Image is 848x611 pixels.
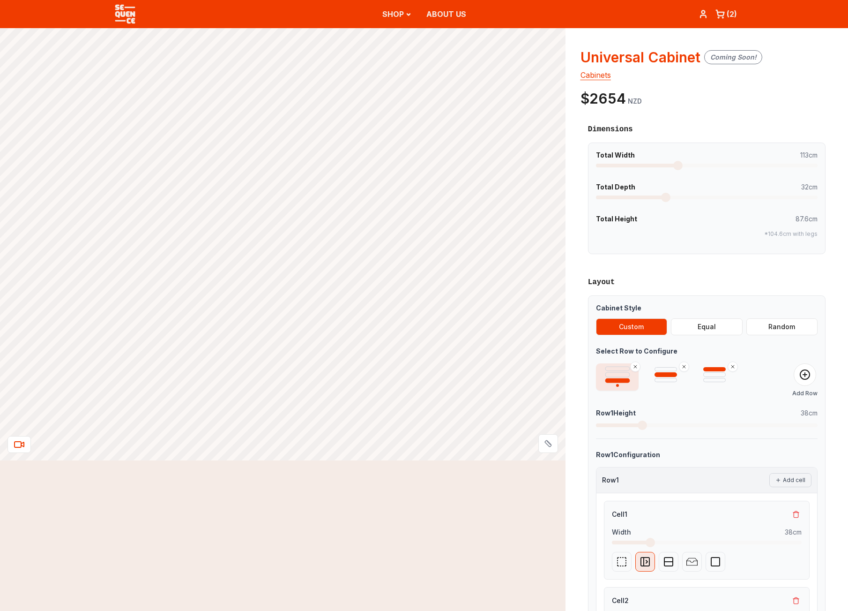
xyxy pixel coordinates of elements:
[596,182,635,192] strong: Total Depth
[596,214,637,224] strong: Total Height
[612,528,631,537] span: Width
[596,408,636,418] strong: Row 1 Height
[800,151,818,160] span: 113cm
[580,49,833,66] h3: Universal Cabinet
[602,475,619,485] span: Row 1
[596,451,660,459] strong: Row 1 Configuration
[769,473,811,487] button: Add cell
[612,510,627,519] span: Cell 1
[596,318,667,335] button: Custom
[588,277,826,288] h3: Layout
[796,214,818,224] span: 87.6cm
[801,182,818,192] span: 32cm
[783,476,805,484] span: Add cell
[671,318,742,335] button: Equal
[710,53,756,61] i: Coming Soon!
[801,408,818,418] span: 38 cm
[792,390,818,397] span: Add Row
[764,230,818,237] span: *104.6cm with legs
[580,90,626,107] div: $2654
[426,9,466,19] a: ABOUT US
[727,8,737,20] div: ( 2 )
[746,318,818,335] button: Random
[382,1,411,27] button: SHOP
[588,124,826,135] h3: Dimensions
[785,528,802,537] span: 38 cm
[580,70,611,80] a: cabinets
[612,596,629,605] span: Cell 2
[628,97,642,106] div: NZD
[596,304,641,312] strong: Cabinet Style
[596,151,635,160] strong: Total Width
[596,347,677,355] strong: Select Row to Configure
[686,556,698,567] img: Drawer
